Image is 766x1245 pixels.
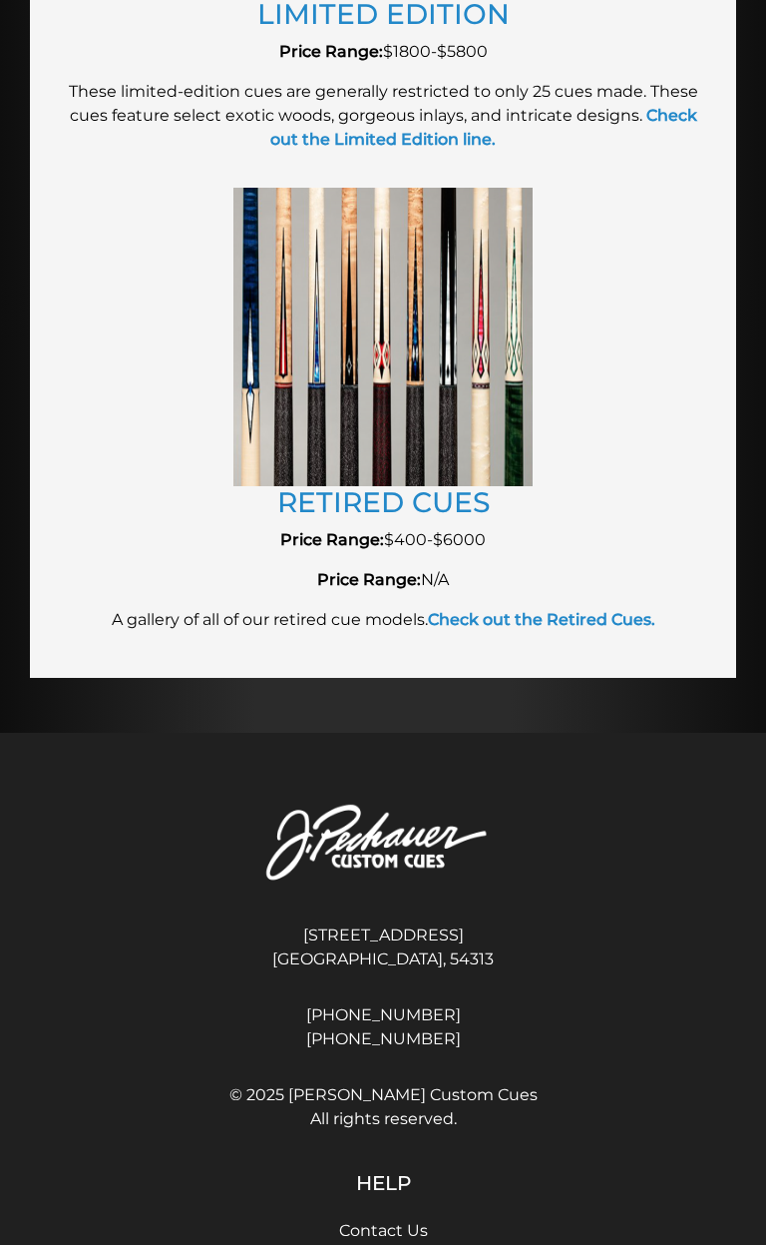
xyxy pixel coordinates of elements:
p: A gallery of all of our retired cue models. [60,608,706,632]
p: N/A [60,568,706,592]
strong: Price Range: [317,570,421,589]
img: Pechauer Custom Cues [208,781,558,908]
a: [PHONE_NUMBER] [36,1003,730,1027]
address: [STREET_ADDRESS] [GEOGRAPHIC_DATA], 54313 [36,916,730,979]
h5: Help [36,1171,730,1195]
a: Contact Us [339,1221,428,1240]
a: [PHONE_NUMBER] [36,1027,730,1051]
span: © 2025 [PERSON_NAME] Custom Cues All rights reserved. [36,1083,730,1131]
p: $400-$6000 [60,528,706,552]
p: These limited-edition cues are generally restricted to only 25 cues made. These cues feature sele... [60,80,706,152]
p: $1800-$5800 [60,40,706,64]
strong: Price Range: [279,42,383,61]
a: Check out the Retired Cues. [428,610,655,629]
a: Check out the Limited Edition line. [270,106,697,149]
a: RETIRED CUES [277,485,490,519]
strong: Price Range: [280,530,384,549]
